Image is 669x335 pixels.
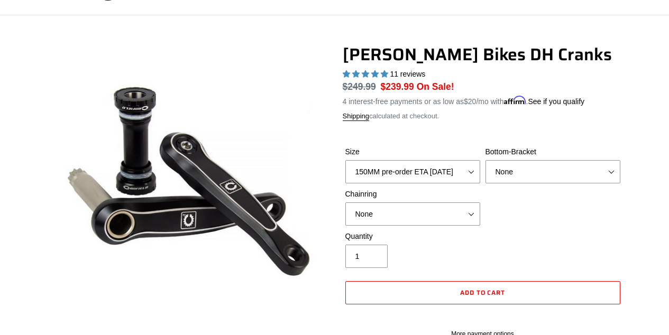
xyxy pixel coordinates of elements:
[504,96,526,105] span: Affirm
[345,281,620,304] button: Add to cart
[345,231,480,242] label: Quantity
[343,94,585,107] p: 4 interest-free payments or as low as /mo with .
[460,287,506,297] span: Add to cart
[345,146,480,157] label: Size
[343,44,623,64] h1: [PERSON_NAME] Bikes DH Cranks
[343,70,390,78] span: 4.91 stars
[485,146,620,157] label: Bottom-Bracket
[464,97,476,106] span: $20
[343,81,376,92] s: $249.99
[345,189,480,200] label: Chainring
[343,112,370,121] a: Shipping
[343,111,623,122] div: calculated at checkout.
[417,80,454,94] span: On Sale!
[381,81,414,92] span: $239.99
[528,97,584,106] a: See if you qualify - Learn more about Affirm Financing (opens in modal)
[390,70,425,78] span: 11 reviews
